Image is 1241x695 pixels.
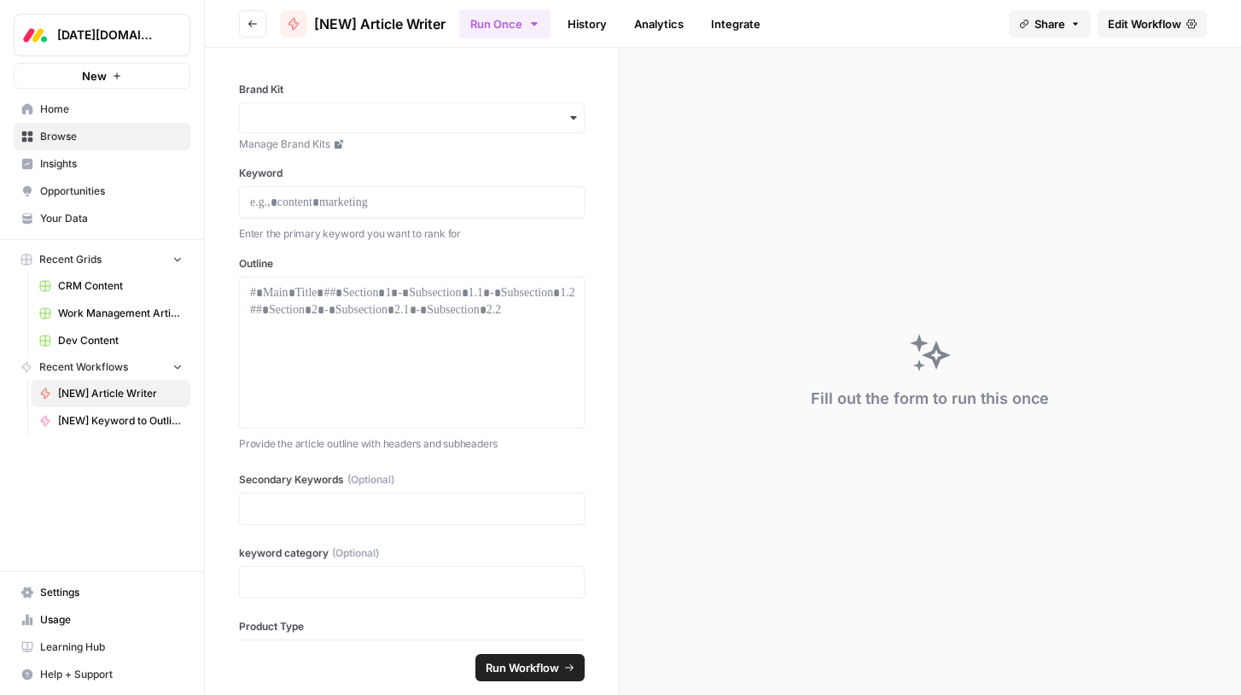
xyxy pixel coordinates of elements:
[32,272,190,300] a: CRM Content
[14,63,190,89] button: New
[40,640,183,655] span: Learning Hub
[57,26,160,44] span: [DATE][DOMAIN_NAME]
[58,386,183,401] span: [NEW] Article Writer
[14,247,190,272] button: Recent Grids
[58,333,183,348] span: Dev Content
[1098,10,1207,38] a: Edit Workflow
[624,10,694,38] a: Analytics
[14,14,190,56] button: Workspace: Monday.com
[14,150,190,178] a: Insights
[14,178,190,205] a: Opportunities
[332,546,379,561] span: (Optional)
[40,585,183,600] span: Settings
[1108,15,1181,32] span: Edit Workflow
[239,137,585,152] a: Manage Brand Kits
[239,435,585,453] p: Provide the article outline with headers and subheaders
[1034,15,1065,32] span: Share
[40,129,183,144] span: Browse
[20,20,50,50] img: Monday.com Logo
[811,387,1049,411] div: Fill out the form to run this once
[475,654,585,681] button: Run Workflow
[14,579,190,606] a: Settings
[32,327,190,354] a: Dev Content
[39,359,128,375] span: Recent Workflows
[82,67,107,85] span: New
[14,661,190,688] button: Help + Support
[1009,10,1091,38] button: Share
[14,634,190,661] a: Learning Hub
[239,166,585,181] label: Keyword
[239,256,585,272] label: Outline
[40,211,183,226] span: Your Data
[459,9,551,38] button: Run Once
[32,407,190,435] a: [NEW] Keyword to Outline
[58,278,183,294] span: CRM Content
[557,10,617,38] a: History
[58,306,183,321] span: Work Management Article Grid
[239,82,585,97] label: Brand Kit
[14,205,190,232] a: Your Data
[239,619,585,634] label: Product Type
[239,546,585,561] label: keyword category
[32,380,190,407] a: [NEW] Article Writer
[14,606,190,634] a: Usage
[14,354,190,380] button: Recent Workflows
[40,102,183,117] span: Home
[39,252,102,267] span: Recent Grids
[701,10,771,38] a: Integrate
[40,156,183,172] span: Insights
[14,123,190,150] a: Browse
[32,300,190,327] a: Work Management Article Grid
[347,472,394,488] span: (Optional)
[58,413,183,429] span: [NEW] Keyword to Outline
[14,96,190,123] a: Home
[486,659,559,676] span: Run Workflow
[40,184,183,199] span: Opportunities
[280,10,446,38] a: [NEW] Article Writer
[40,667,183,682] span: Help + Support
[314,14,446,34] span: [NEW] Article Writer
[40,612,183,628] span: Usage
[239,225,585,242] p: Enter the primary keyword you want to rank for
[239,472,585,488] label: Secondary Keywords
